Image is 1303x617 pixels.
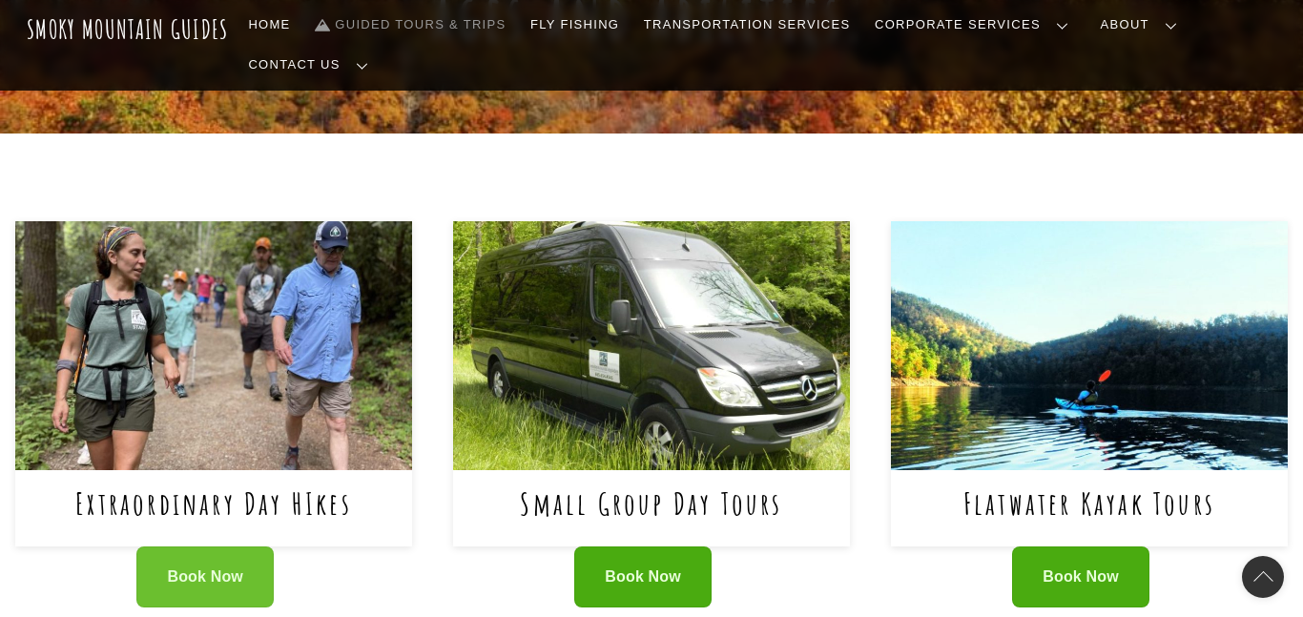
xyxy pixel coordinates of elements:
[307,5,513,45] a: Guided Tours & Trips
[15,221,412,469] img: Extraordinary Day HIkes
[27,13,229,45] a: Smoky Mountain Guides
[167,567,243,587] span: Book Now
[574,546,712,608] a: Book Now
[963,483,1215,523] a: Flatwater Kayak Tours
[75,483,352,523] a: Extraordinary Day HIkes
[605,567,681,587] span: Book Now
[520,483,782,523] a: Small Group Day Tours
[867,5,1084,45] a: Corporate Services
[1012,546,1149,608] a: Book Now
[241,45,383,85] a: Contact Us
[453,221,850,469] img: Small Group Day Tours
[523,5,627,45] a: Fly Fishing
[1093,5,1192,45] a: About
[636,5,858,45] a: Transportation Services
[241,5,299,45] a: Home
[1043,567,1119,587] span: Book Now
[136,546,274,608] a: Book Now
[891,221,1288,469] img: Flatwater Kayak Tours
